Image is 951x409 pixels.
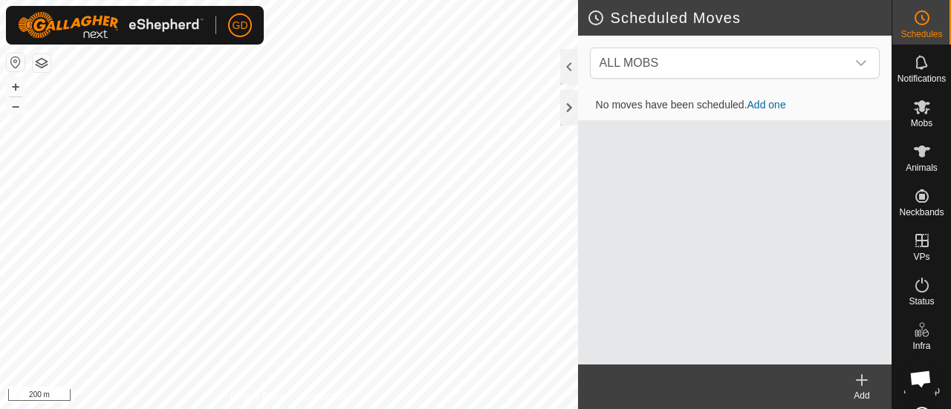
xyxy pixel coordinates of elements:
span: No moves have been scheduled. [584,99,798,111]
button: – [7,97,25,115]
div: Add [832,389,892,402]
button: Reset Map [7,53,25,71]
span: ALL MOBS [600,56,658,69]
span: Notifications [898,74,946,83]
a: Add one [747,99,786,111]
span: Neckbands [899,208,944,217]
button: + [7,78,25,96]
span: Schedules [900,30,942,39]
h2: Scheduled Moves [587,9,892,27]
span: Animals [906,163,938,172]
span: GD [233,18,248,33]
span: Heatmap [903,386,940,395]
a: Privacy Policy [230,390,286,403]
div: dropdown trigger [846,48,876,78]
span: VPs [913,252,929,261]
span: Status [909,297,934,306]
div: Open chat [900,359,941,399]
span: Mobs [911,119,932,128]
span: Infra [912,341,930,350]
img: Gallagher Logo [18,12,204,39]
a: Contact Us [303,390,347,403]
span: ALL MOBS [594,48,846,78]
button: Map Layers [33,54,51,72]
